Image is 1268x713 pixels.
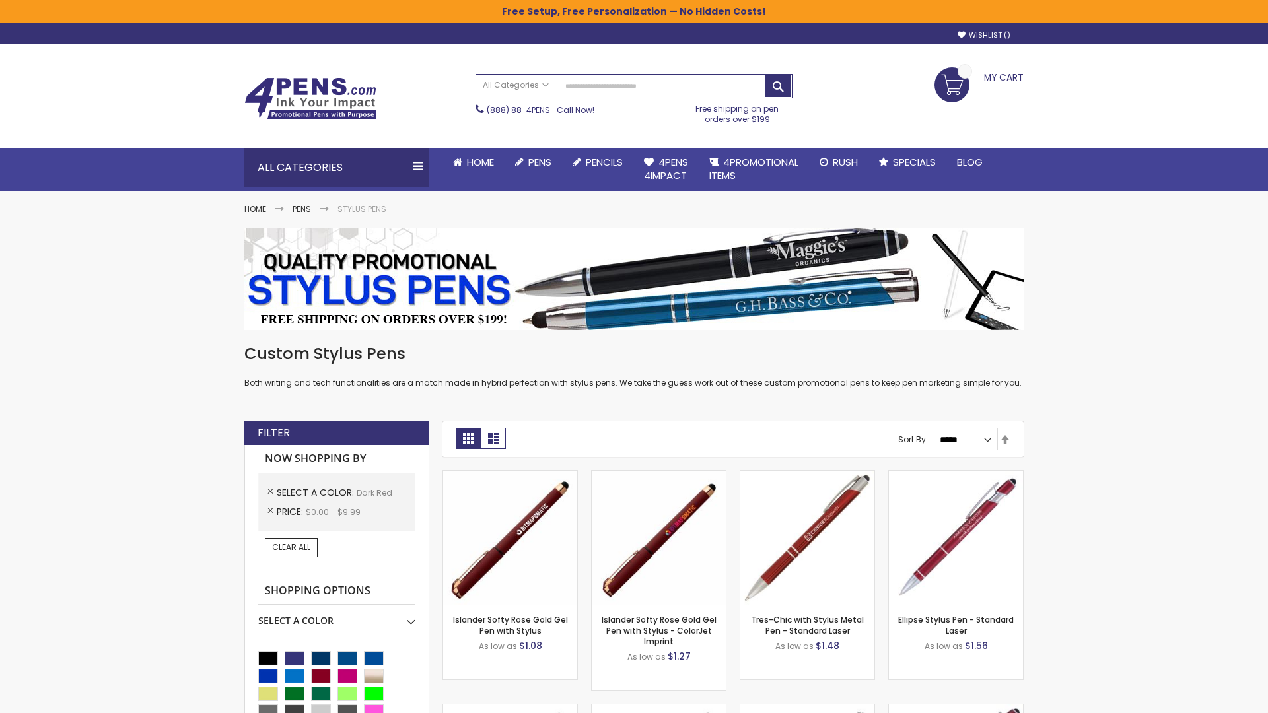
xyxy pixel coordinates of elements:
[627,651,666,662] span: As low as
[487,104,594,116] span: - Call Now!
[682,98,793,125] div: Free shipping on pen orders over $199
[467,155,494,169] span: Home
[893,155,936,169] span: Specials
[644,155,688,182] span: 4Pens 4impact
[751,614,864,636] a: Tres-Chic with Stylus Metal Pen - Standard Laser
[925,640,963,652] span: As low as
[898,434,926,445] label: Sort By
[775,640,814,652] span: As low as
[898,614,1014,636] a: Ellipse Stylus Pen - Standard Laser
[528,155,551,169] span: Pens
[699,148,809,191] a: 4PROMOTIONALITEMS
[337,203,386,215] strong: Stylus Pens
[293,203,311,215] a: Pens
[740,470,874,481] a: Tres-Chic with Stylus Metal Pen - Standard Laser-Dark Red
[889,471,1023,605] img: Ellipse Stylus Pen - Standard Laser-Dark Red
[244,343,1024,389] div: Both writing and tech functionalities are a match made in hybrid perfection with stylus pens. We ...
[456,428,481,449] strong: Grid
[258,426,290,440] strong: Filter
[277,486,357,499] span: Select A Color
[357,487,392,498] span: Dark Red
[265,538,318,557] a: Clear All
[809,148,868,177] a: Rush
[453,614,568,636] a: Islander Softy Rose Gold Gel Pen with Stylus
[633,148,699,191] a: 4Pens4impact
[889,470,1023,481] a: Ellipse Stylus Pen - Standard Laser-Dark Red
[709,155,798,182] span: 4PROMOTIONAL ITEMS
[272,541,310,553] span: Clear All
[277,505,306,518] span: Price
[306,506,361,518] span: $0.00 - $9.99
[244,228,1024,330] img: Stylus Pens
[443,470,577,481] a: Islander Softy Rose Gold Gel Pen with Stylus-Dark Red
[244,343,1024,364] h1: Custom Stylus Pens
[483,80,549,90] span: All Categories
[868,148,946,177] a: Specials
[244,77,376,119] img: 4Pens Custom Pens and Promotional Products
[592,470,726,481] a: Islander Softy Rose Gold Gel Pen with Stylus - ColorJet Imprint-Dark Red
[586,155,623,169] span: Pencils
[946,148,993,177] a: Blog
[505,148,562,177] a: Pens
[479,640,517,652] span: As low as
[668,650,691,663] span: $1.27
[487,104,550,116] a: (888) 88-4PENS
[958,30,1010,40] a: Wishlist
[602,614,717,646] a: Islander Softy Rose Gold Gel Pen with Stylus - ColorJet Imprint
[965,639,988,652] span: $1.56
[592,471,726,605] img: Islander Softy Rose Gold Gel Pen with Stylus - ColorJet Imprint-Dark Red
[442,148,505,177] a: Home
[957,155,983,169] span: Blog
[244,148,429,187] div: All Categories
[258,605,415,627] div: Select A Color
[258,445,415,473] strong: Now Shopping by
[740,471,874,605] img: Tres-Chic with Stylus Metal Pen - Standard Laser-Dark Red
[258,577,415,605] strong: Shopping Options
[443,471,577,605] img: Islander Softy Rose Gold Gel Pen with Stylus-Dark Red
[519,639,542,652] span: $1.08
[562,148,633,177] a: Pencils
[833,155,858,169] span: Rush
[476,75,555,96] a: All Categories
[244,203,266,215] a: Home
[816,639,839,652] span: $1.48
